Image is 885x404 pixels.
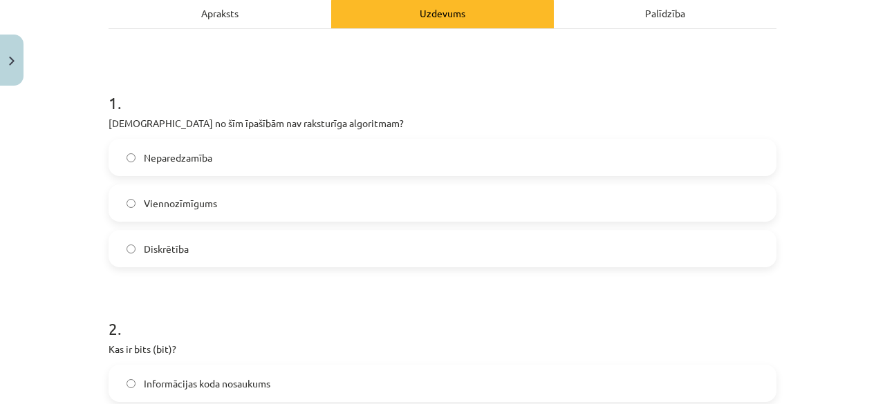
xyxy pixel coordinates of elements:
input: Informācijas koda nosaukums [127,379,136,388]
h1: 1 . [109,69,776,112]
img: icon-close-lesson-0947bae3869378f0d4975bcd49f059093ad1ed9edebbc8119c70593378902aed.svg [9,57,15,66]
input: Diskrētība [127,244,136,253]
input: Viennozīmīgums [127,199,136,208]
span: Viennozīmīgums [144,196,217,211]
span: Informācijas koda nosaukums [144,376,270,391]
span: Neparedzamība [144,151,212,165]
p: [DEMOGRAPHIC_DATA] no šīm īpašībām nav raksturīga algoritmam? [109,116,776,131]
span: Diskrētība [144,242,189,256]
h1: 2 . [109,295,776,338]
p: Kas ir bits (bit)? [109,342,776,356]
input: Neparedzamība [127,153,136,162]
